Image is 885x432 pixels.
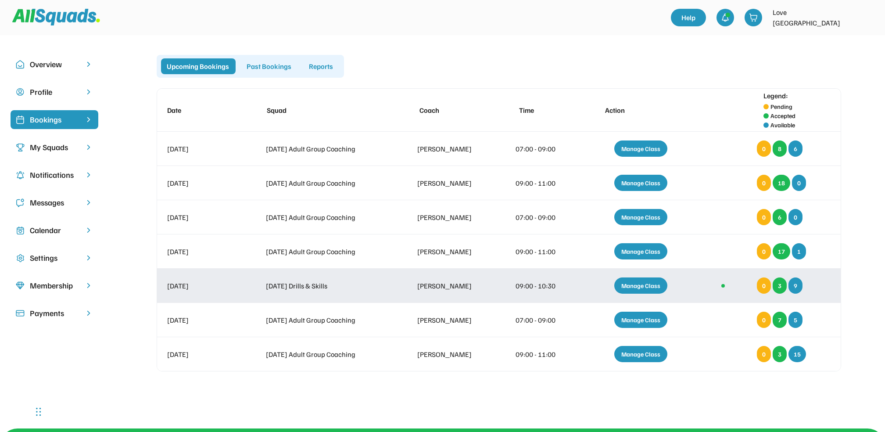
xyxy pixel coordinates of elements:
div: [DATE] [168,315,234,325]
img: bell-03%20%281%29.svg [721,13,730,22]
div: Past Bookings [241,58,298,74]
div: Manage Class [614,209,667,225]
div: [DATE] [168,246,234,257]
img: chevron-right.svg [84,171,93,179]
div: 0 [757,243,771,259]
div: Date [168,105,234,115]
img: Icon%20copy%204.svg [16,171,25,180]
div: 8 [773,140,787,157]
div: [PERSON_NAME] [417,246,484,257]
img: Icon%20copy%205.svg [16,198,25,207]
div: 09:00 - 10:30 [516,281,569,291]
img: Icon%20%2815%29.svg [16,309,25,318]
div: 0 [757,140,771,157]
div: 0 [757,346,771,362]
div: [DATE] [168,281,234,291]
img: Squad%20Logo.svg [12,9,100,25]
div: 9 [788,277,803,294]
div: 0 [757,209,771,225]
img: Icon%20copy%207.svg [16,226,25,235]
img: Icon%20copy%2010.svg [16,60,25,69]
div: [DATE] Adult Group Coaching [266,212,385,223]
div: 0 [757,175,771,191]
div: Manage Class [614,346,667,362]
div: 07:00 - 09:00 [516,315,569,325]
div: 0 [792,175,806,191]
img: Icon%20%2819%29.svg [16,115,25,124]
img: chevron-right.svg [84,254,93,262]
div: [PERSON_NAME] [417,281,484,291]
div: Manage Class [614,312,667,328]
div: [DATE] [168,212,234,223]
div: 09:00 - 11:00 [516,178,569,188]
div: 7 [773,312,787,328]
div: Manage Class [614,277,667,294]
div: 6 [788,140,803,157]
img: Icon%20copy%203.svg [16,143,25,152]
div: [DATE] [168,349,234,360]
div: Overview [30,58,79,70]
img: shopping-cart-01%20%281%29.svg [749,13,758,22]
div: Bookings [30,114,79,126]
div: Accepted [770,111,795,120]
div: 0 [788,209,803,225]
div: Manage Class [614,140,667,157]
img: LTPP_Logo_REV.jpeg [857,9,874,26]
div: [DATE] [168,178,234,188]
div: [DATE] Adult Group Coaching [266,349,385,360]
a: Help [671,9,706,26]
div: 07:00 - 09:00 [516,144,569,154]
div: Messages [30,197,79,209]
div: Time [519,105,572,115]
div: Legend: [763,90,788,101]
div: Calendar [30,224,79,236]
img: chevron-right.svg [84,88,93,96]
div: Upcoming Bookings [161,58,236,74]
div: 18 [773,175,790,191]
div: Pending [770,102,792,111]
div: Manage Class [614,243,667,259]
div: 0 [757,312,771,328]
div: Payments [30,307,79,319]
div: 15 [788,346,806,362]
div: 0 [757,277,771,294]
div: Manage Class [614,175,667,191]
div: 3 [773,277,787,294]
div: Available [770,120,795,130]
img: chevron-right.svg [84,143,93,151]
div: Coach [419,105,486,115]
div: 09:00 - 11:00 [516,349,569,360]
div: [PERSON_NAME] [417,144,484,154]
div: [DATE] Adult Group Coaching [266,178,385,188]
img: chevron-right%20copy%203.svg [84,115,93,124]
div: [DATE] Adult Group Coaching [266,315,385,325]
img: chevron-right.svg [84,281,93,290]
div: 6 [773,209,787,225]
div: 17 [773,243,790,259]
div: Squad [267,105,386,115]
div: My Squads [30,141,79,153]
div: 5 [788,312,803,328]
div: [PERSON_NAME] [417,315,484,325]
img: chevron-right.svg [84,198,93,207]
img: Icon%20copy%2016.svg [16,254,25,263]
div: [DATE] Adult Group Coaching [266,246,385,257]
div: 1 [792,243,806,259]
div: [DATE] Drills & Skills [266,281,385,291]
div: 3 [773,346,787,362]
div: [DATE] Adult Group Coaching [266,144,385,154]
div: 07:00 - 09:00 [516,212,569,223]
div: Action [606,105,685,115]
div: 09:00 - 11:00 [516,246,569,257]
div: Profile [30,86,79,98]
div: [DATE] [168,144,234,154]
img: chevron-right.svg [84,309,93,317]
div: [PERSON_NAME] [417,212,484,223]
div: Reports [303,58,340,74]
img: user-circle.svg [16,88,25,97]
img: chevron-right.svg [84,226,93,234]
div: Membership [30,280,79,292]
img: Icon%20copy%208.svg [16,281,25,290]
div: Notifications [30,169,79,181]
div: [PERSON_NAME] [417,349,484,360]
